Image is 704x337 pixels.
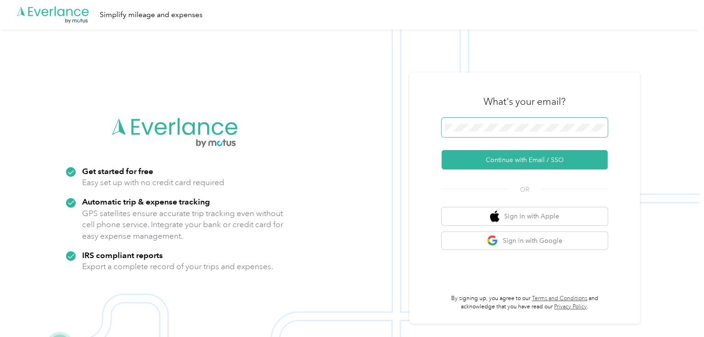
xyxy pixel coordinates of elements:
[490,211,499,222] img: apple logo
[441,232,608,250] button: google logoSign in with Google
[441,295,608,311] p: By signing up, you agree to our and acknowledge that you have read our .
[82,261,273,272] p: Export a complete record of your trips and expenses.
[82,197,210,206] strong: Automatic trip & expense tracking
[508,185,541,194] span: OR
[100,9,203,21] div: Simplify mileage and expenses
[82,208,284,242] p: GPS satellites ensure accurate trip tracking even without cell phone service. Integrate your bank...
[82,250,163,260] strong: IRS compliant reports
[532,295,587,302] a: Terms and Conditions
[82,177,224,188] p: Easy set up with no credit card required
[483,95,566,108] h3: What's your email?
[441,207,608,225] button: apple logoSign in with Apple
[441,150,608,169] button: Continue with Email / SSO
[82,166,153,176] strong: Get started for free
[554,303,587,310] a: Privacy Policy
[487,235,498,247] img: google logo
